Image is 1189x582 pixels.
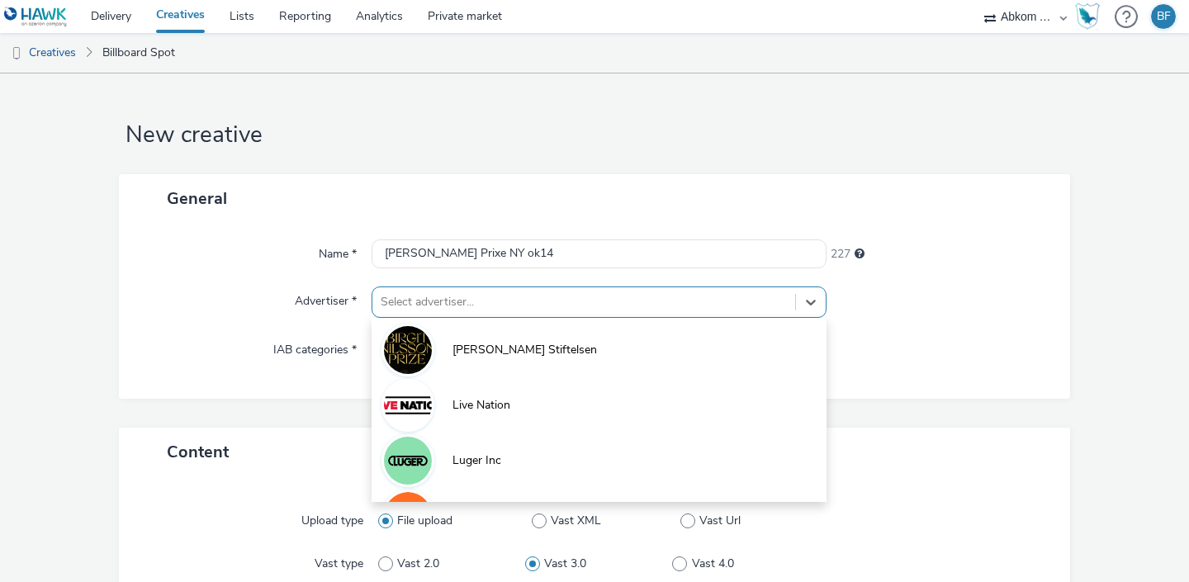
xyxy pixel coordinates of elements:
div: BF [1157,4,1171,29]
h1: New creative [119,120,1070,151]
span: General [167,187,227,210]
span: File upload [397,513,452,529]
label: Upload type [295,506,370,529]
a: Billboard Spot [94,33,183,73]
span: Vast Url [699,513,741,529]
label: Name * [312,239,363,263]
span: Content [167,441,229,463]
span: Vast XML [551,513,601,529]
span: [PERSON_NAME] Stiftelsen [452,342,597,358]
span: Vast 2.0 [397,556,439,572]
img: Luger Inc [384,437,432,485]
label: IAB categories * [267,335,363,358]
span: Live Nation [452,397,510,414]
a: Hawk Academy [1075,3,1106,30]
span: Vast 3.0 [544,556,586,572]
span: Luger Inc [452,452,501,469]
img: Live Nation [384,381,432,429]
img: Hawk Academy [1075,3,1100,30]
label: Vast type [308,549,370,572]
label: Advertiser * [288,286,363,310]
span: 227 [831,246,850,263]
span: Vast 4.0 [692,556,734,572]
div: Maximum 255 characters [855,246,865,263]
input: Name [372,239,827,268]
img: United Stage [384,492,432,540]
img: undefined Logo [4,7,68,27]
img: dooh [8,45,25,62]
img: Birgit Nilsson Stiftelsen [384,326,432,374]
